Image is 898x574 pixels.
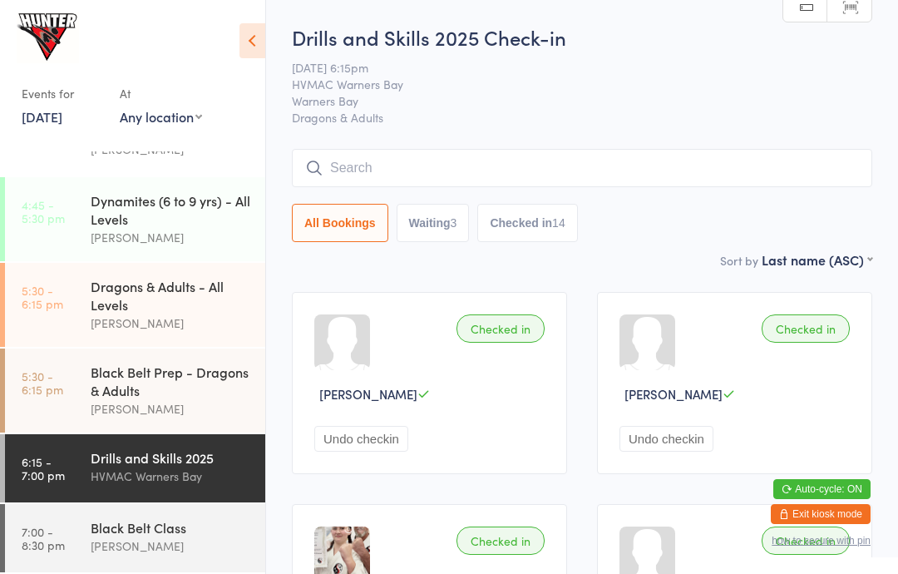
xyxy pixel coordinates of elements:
div: Black Belt Class [91,518,251,537]
div: Dragons & Adults - All Levels [91,277,251,314]
div: 3 [451,216,457,230]
time: 7:00 - 8:30 pm [22,525,65,552]
button: Undo checkin [619,426,713,452]
div: Dynamites (6 to 9 yrs) - All Levels [91,191,251,228]
time: 5:30 - 6:15 pm [22,284,63,310]
button: Checked in14 [477,204,577,242]
a: 7:00 -8:30 pmBlack Belt Class[PERSON_NAME] [5,504,265,572]
div: Checked in [456,527,545,555]
div: Last name (ASC) [762,250,872,269]
div: Checked in [762,527,850,555]
span: Dragons & Adults [292,109,872,126]
h2: Drills and Skills 2025 Check-in [292,23,872,51]
a: 6:15 -7:00 pmDrills and Skills 2025HVMAC Warners Bay [5,434,265,502]
time: 5:30 - 6:15 pm [22,369,63,396]
img: Hunter Valley Martial Arts Centre Warners Bay [17,12,79,63]
span: Warners Bay [292,92,846,109]
div: Checked in [762,314,850,343]
span: [PERSON_NAME] [624,385,723,403]
div: At [120,80,202,107]
div: [PERSON_NAME] [91,537,251,556]
a: [DATE] [22,107,62,126]
span: HVMAC Warners Bay [292,76,846,92]
div: Black Belt Prep - Dragons & Adults [91,363,251,399]
span: [DATE] 6:15pm [292,59,846,76]
button: Exit kiosk mode [771,504,871,524]
label: Sort by [720,252,758,269]
button: Auto-cycle: ON [773,479,871,499]
div: 14 [552,216,565,230]
time: 6:15 - 7:00 pm [22,455,65,482]
div: [PERSON_NAME] [91,314,251,333]
div: Drills and Skills 2025 [91,448,251,467]
div: Any location [120,107,202,126]
div: Events for [22,80,103,107]
input: Search [292,149,872,187]
span: [PERSON_NAME] [319,385,417,403]
time: 4:30 - 4:45 pm [22,128,66,155]
div: HVMAC Warners Bay [91,467,251,486]
div: [PERSON_NAME] [91,228,251,247]
div: Checked in [456,314,545,343]
time: 4:45 - 5:30 pm [22,198,65,225]
a: 5:30 -6:15 pmDragons & Adults - All Levels[PERSON_NAME] [5,263,265,347]
button: Waiting3 [397,204,470,242]
div: [PERSON_NAME] [91,399,251,418]
a: 4:45 -5:30 pmDynamites (6 to 9 yrs) - All Levels[PERSON_NAME] [5,177,265,261]
button: All Bookings [292,204,388,242]
button: how to secure with pin [772,535,871,547]
a: 5:30 -6:15 pmBlack Belt Prep - Dragons & Adults[PERSON_NAME] [5,349,265,433]
button: Undo checkin [314,426,408,452]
